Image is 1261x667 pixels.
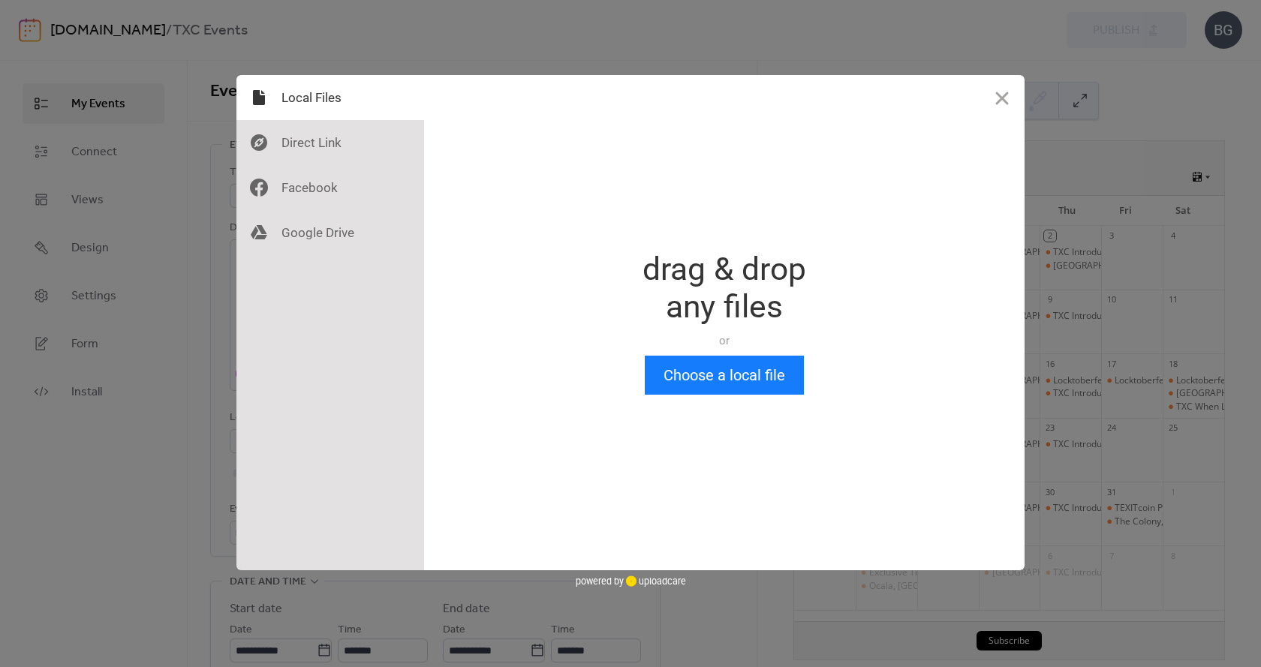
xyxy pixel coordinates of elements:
[236,210,424,255] div: Google Drive
[576,570,686,593] div: powered by
[624,575,686,587] a: uploadcare
[236,75,424,120] div: Local Files
[645,356,804,395] button: Choose a local file
[980,75,1025,120] button: Close
[236,120,424,165] div: Direct Link
[643,333,806,348] div: or
[643,251,806,326] div: drag & drop any files
[236,165,424,210] div: Facebook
